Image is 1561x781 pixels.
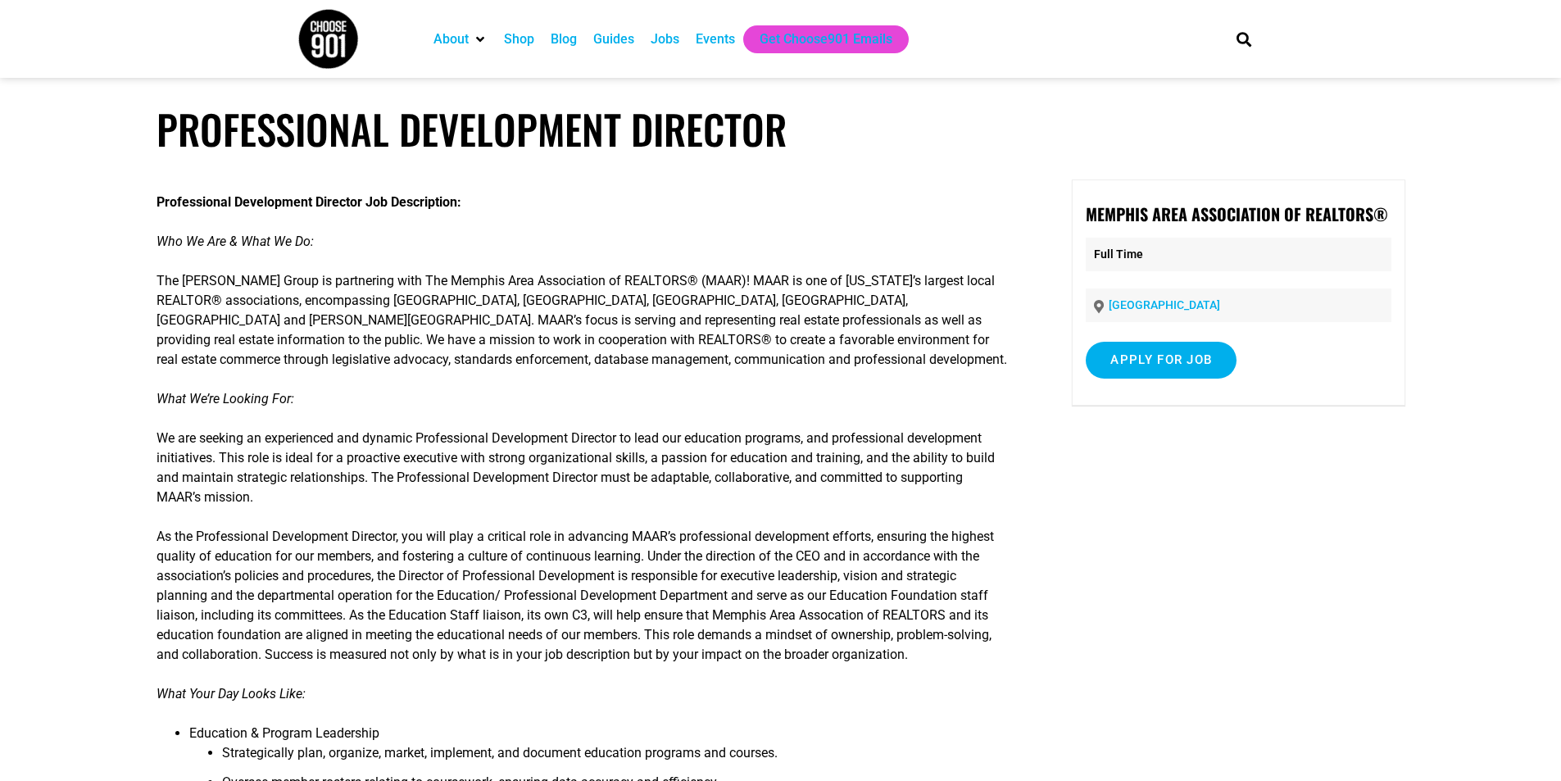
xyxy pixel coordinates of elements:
[157,105,1405,153] h1: Professional Development Director
[504,30,534,49] a: Shop
[551,30,577,49] a: Blog
[651,30,679,49] a: Jobs
[1086,342,1237,379] input: Apply for job
[425,25,496,53] div: About
[760,30,892,49] a: Get Choose901 Emails
[157,686,306,702] em: What Your Day Looks Like:
[157,527,1010,665] p: As the Professional Development Director, you will play a critical role in advancing MAAR’s profe...
[222,743,1010,773] li: Strategically plan, organize, market, implement, and document education programs and courses.
[696,30,735,49] a: Events
[1109,298,1220,311] a: [GEOGRAPHIC_DATA]
[1086,238,1391,271] p: Full Time
[425,25,1209,53] nav: Main nav
[1086,202,1388,226] strong: Memphis Area Association of REALTORS®
[157,391,294,406] em: What We’re Looking For:
[157,429,1010,507] p: We are seeking an experienced and dynamic Professional Development Director to lead our education...
[157,194,461,210] strong: Professional Development Director Job Description:
[157,271,1010,370] p: The [PERSON_NAME] Group is partnering with The Memphis Area Association of REALTORS® (MAAR)! MAAR...
[433,30,469,49] a: About
[593,30,634,49] a: Guides
[157,234,314,249] em: Who We Are & What We Do:
[1230,25,1257,52] div: Search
